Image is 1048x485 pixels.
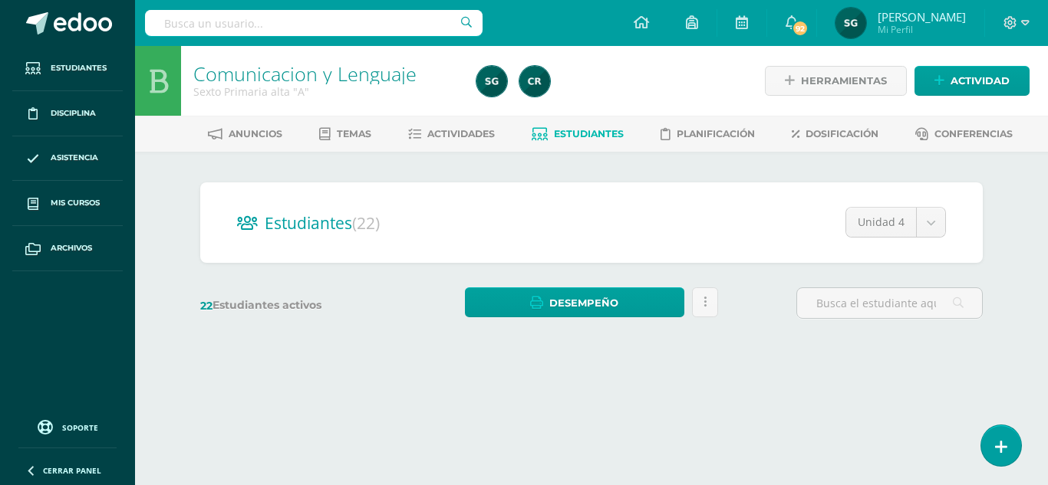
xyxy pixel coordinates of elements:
span: Herramientas [801,67,887,95]
span: Planificación [677,128,755,139]
img: 41262f1f50d029ad015f7fe7286c9cb7.png [476,66,507,97]
span: [PERSON_NAME] [878,9,966,25]
a: Desempeño [465,287,684,317]
img: 41262f1f50d029ad015f7fe7286c9cb7.png [835,8,866,38]
a: Asistencia [12,136,123,182]
span: Unidad 4 [858,208,905,237]
span: Conferencias [934,128,1013,139]
span: Estudiantes [265,212,380,234]
a: Conferencias [915,122,1013,146]
span: Dosificación [806,128,878,139]
span: Anuncios [229,128,282,139]
h1: Comunicacion y Lenguaje [193,63,458,84]
span: Mi Perfil [878,23,966,36]
span: Mis cursos [51,197,100,209]
span: Asistencia [51,152,98,164]
span: 22 [200,299,213,313]
span: Archivos [51,242,92,254]
a: Archivos [12,226,123,271]
a: Unidad 4 [846,208,945,237]
span: Estudiantes [554,128,624,139]
a: Planificación [661,122,755,146]
div: Sexto Primaria alta 'A' [193,84,458,99]
span: Disciplina [51,107,96,120]
a: Disciplina [12,91,123,136]
span: Actividades [427,128,495,139]
a: Comunicacion y Lenguaje [193,61,417,87]
input: Busca un usuario... [145,10,483,36]
a: Actividades [408,122,495,146]
a: Herramientas [765,66,907,96]
span: Temas [337,128,371,139]
a: Soporte [18,416,117,437]
span: Desempeño [549,289,618,317]
a: Dosificación [792,122,878,146]
a: Estudiantes [532,122,624,146]
span: 92 [792,20,809,37]
span: Cerrar panel [43,465,101,476]
a: Actividad [915,66,1030,96]
img: 19436fc6d9716341a8510cf58c6830a2.png [519,66,550,97]
span: Estudiantes [51,62,107,74]
label: Estudiantes activos [200,298,387,313]
input: Busca el estudiante aquí... [797,288,982,318]
span: Actividad [951,67,1010,95]
span: Soporte [62,422,98,433]
a: Estudiantes [12,46,123,91]
a: Anuncios [208,122,282,146]
span: (22) [352,212,380,234]
a: Temas [319,122,371,146]
a: Mis cursos [12,181,123,226]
